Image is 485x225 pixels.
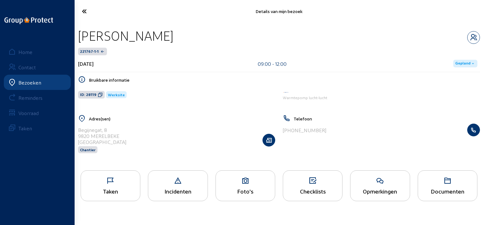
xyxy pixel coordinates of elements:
span: ID: 28119 [80,92,96,97]
div: 9820 MERELBEKE [78,133,126,139]
a: Home [4,44,71,59]
span: Chantier [80,147,96,152]
span: Gepland [455,61,470,66]
a: Taken [4,120,71,136]
div: Reminders [18,95,43,101]
div: Taken [18,125,32,131]
h5: Adres(sen) [89,116,275,121]
div: Contact [18,64,36,70]
a: Bezoeken [4,75,71,90]
h5: Telefoon [294,116,480,121]
span: Werksite [108,92,125,97]
div: Begijnegat, 8 [78,127,126,133]
div: Incidenten [148,188,207,194]
span: Warmtepomp lucht-lucht [283,95,327,100]
div: 09:00 - 12:00 [258,61,287,67]
div: Bezoeken [18,79,41,85]
span: 221767-1-1 [80,49,99,54]
a: Voorraad [4,105,71,120]
a: Reminders [4,90,71,105]
div: Voorraad [18,110,39,116]
a: Contact [4,59,71,75]
h5: Bruikbare informatie [89,77,480,83]
div: [PHONE_NUMBER] [283,127,326,133]
div: Opmerkingen [350,188,409,194]
div: [DATE] [78,61,94,67]
div: [GEOGRAPHIC_DATA] [78,139,126,145]
div: [PERSON_NAME] [78,28,173,44]
img: Energy Protect HVAC [283,92,289,93]
div: Checklists [283,188,342,194]
img: logo-oneline.png [4,17,53,24]
div: Details van mijn bezoek [142,9,416,14]
div: Taken [81,188,140,194]
div: Home [18,49,32,55]
div: Documenten [418,188,477,194]
div: Foto's [216,188,275,194]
